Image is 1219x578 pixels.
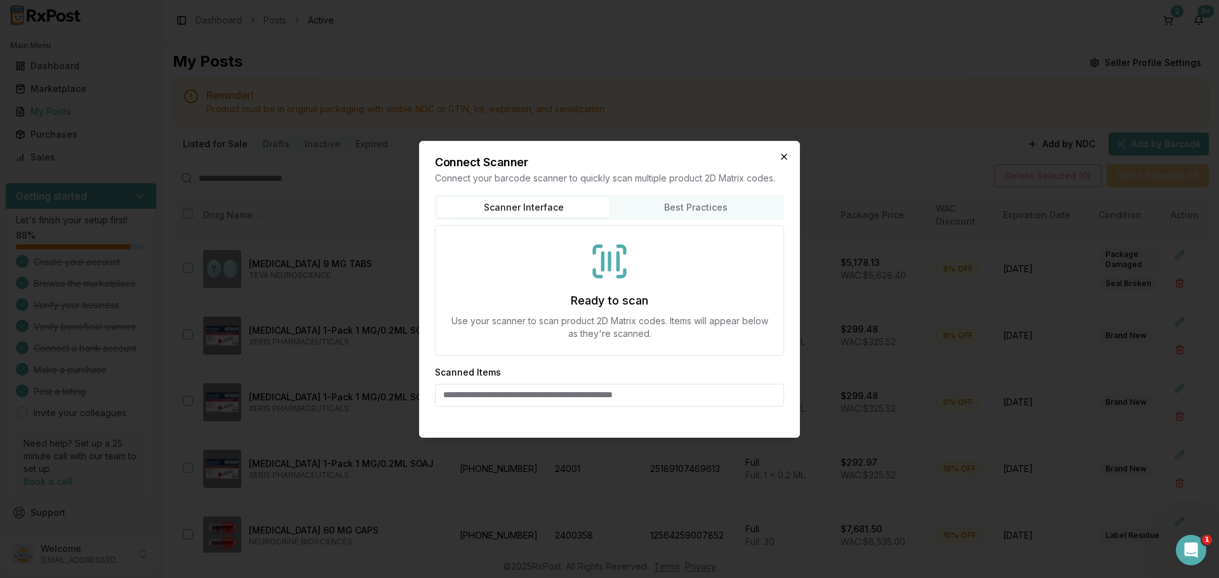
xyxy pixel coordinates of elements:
[1176,535,1206,565] iframe: Intercom live chat
[571,292,648,310] h3: Ready to scan
[435,157,784,168] h2: Connect Scanner
[609,197,782,218] button: Best Practices
[435,366,501,379] h3: Scanned Items
[451,315,768,340] p: Use your scanner to scan product 2D Matrix codes. Items will appear below as they're scanned.
[1202,535,1212,545] span: 1
[437,197,609,218] button: Scanner Interface
[435,172,784,185] p: Connect your barcode scanner to quickly scan multiple product 2D Matrix codes.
